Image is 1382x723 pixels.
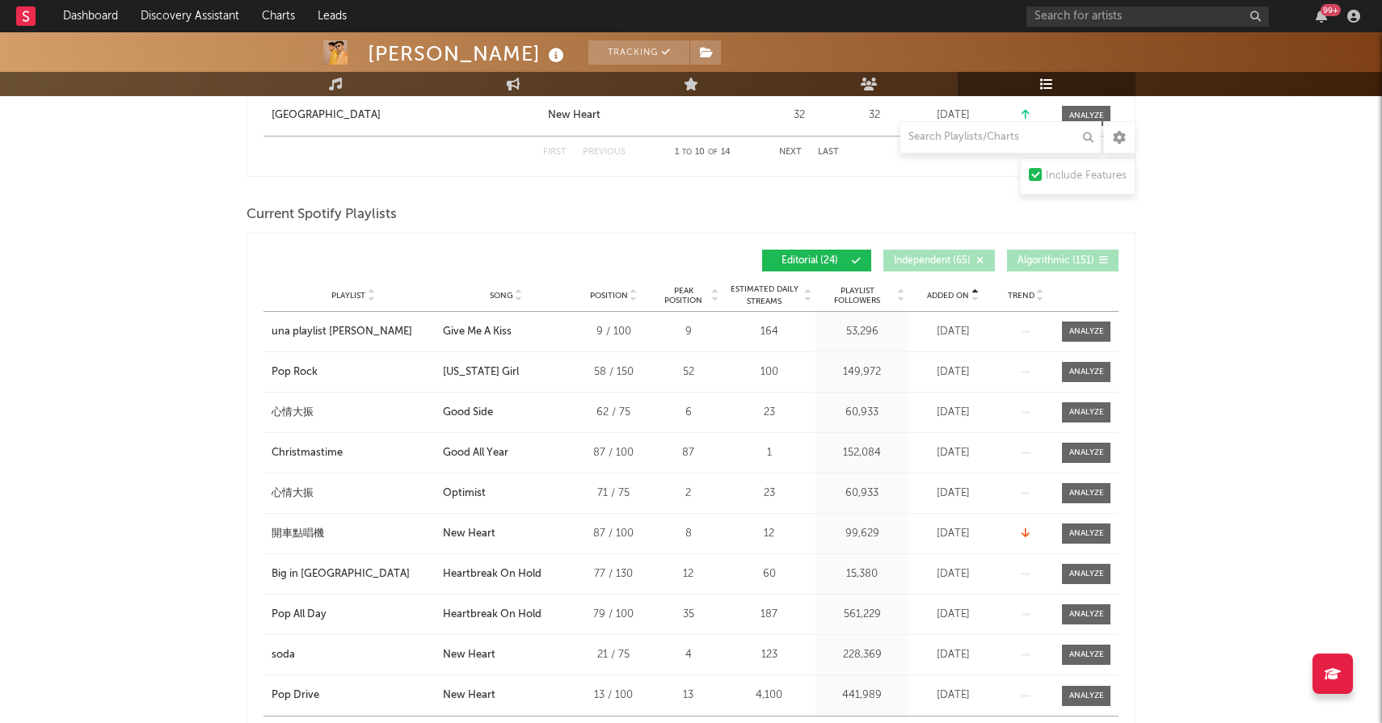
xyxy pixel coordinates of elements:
[779,148,802,157] button: Next
[1026,6,1269,27] input: Search for artists
[727,607,811,623] div: 187
[443,445,508,461] div: Good All Year
[443,607,541,623] div: Heartbreak On Hold
[658,445,718,461] div: 87
[272,486,435,502] a: 心情大振
[1018,256,1094,266] span: Algorithmic ( 151 )
[272,107,381,124] div: [GEOGRAPHIC_DATA]
[658,566,718,582] div: 12
[272,324,435,340] a: una playlist [PERSON_NAME]
[272,405,435,421] a: 心情大振
[272,607,435,623] a: Pop All Day
[912,687,993,704] div: [DATE]
[912,566,993,582] div: [DATE]
[763,107,836,124] div: 32
[727,364,811,380] div: 100
[658,143,747,162] div: 1 10 14
[912,607,993,623] div: [DATE]
[583,148,626,157] button: Previous
[577,445,650,461] div: 87 / 100
[820,566,904,582] div: 15,380
[727,324,811,340] div: 164
[820,647,904,663] div: 228,369
[820,687,904,704] div: 441,989
[912,324,993,340] div: [DATE]
[272,687,435,704] a: Pop Drive
[272,364,318,380] div: Pop Rock
[577,405,650,421] div: 62 / 75
[818,148,839,157] button: Last
[588,40,689,65] button: Tracking
[1007,250,1119,271] button: Algorithmic(151)
[272,607,327,623] div: Pop All Day
[658,526,718,542] div: 8
[272,647,435,663] a: soda
[577,647,650,663] div: 21 / 75
[490,291,513,301] span: Song
[927,291,969,301] span: Added On
[658,405,718,421] div: 6
[577,526,650,542] div: 87 / 100
[820,405,904,421] div: 60,933
[272,566,410,582] div: Big in [GEOGRAPHIC_DATA]
[727,687,811,704] div: 4,100
[548,107,755,124] a: New Heart
[443,526,495,542] div: New Heart
[658,286,709,305] span: Peak Position
[762,250,871,271] button: Editorial(24)
[727,526,811,542] div: 12
[658,486,718,502] div: 2
[912,647,993,663] div: [DATE]
[894,256,971,266] span: Independent ( 65 )
[912,445,993,461] div: [DATE]
[590,291,628,301] span: Position
[443,486,486,502] div: Optimist
[548,107,600,124] div: New Heart
[820,607,904,623] div: 561,229
[331,291,365,301] span: Playlist
[368,40,568,67] div: [PERSON_NAME]
[708,149,718,156] span: of
[443,324,512,340] div: Give Me A Kiss
[1046,166,1127,186] div: Include Features
[272,445,343,461] div: Christmastime
[682,149,692,156] span: to
[844,107,904,124] div: 32
[443,364,519,380] div: [US_STATE] Girl
[1321,4,1341,16] div: 99 +
[820,445,904,461] div: 152,084
[443,566,541,582] div: Heartbreak On Hold
[272,107,540,124] a: [GEOGRAPHIC_DATA]
[577,324,650,340] div: 9 / 100
[272,324,412,340] div: una playlist [PERSON_NAME]
[820,324,904,340] div: 53,296
[577,566,650,582] div: 77 / 130
[658,364,718,380] div: 52
[658,607,718,623] div: 35
[773,256,847,266] span: Editorial ( 24 )
[912,405,993,421] div: [DATE]
[900,121,1102,153] input: Search Playlists/Charts
[1316,10,1327,23] button: 99+
[727,566,811,582] div: 60
[727,284,802,308] span: Estimated Daily Streams
[577,364,650,380] div: 58 / 150
[272,566,435,582] a: Big in [GEOGRAPHIC_DATA]
[820,526,904,542] div: 99,629
[577,607,650,623] div: 79 / 100
[272,647,295,663] div: soda
[272,445,435,461] a: Christmastime
[912,526,993,542] div: [DATE]
[1008,291,1034,301] span: Trend
[272,405,314,421] div: 心情大振
[272,364,435,380] a: Pop Rock
[912,107,993,124] div: [DATE]
[246,205,397,225] span: Current Spotify Playlists
[727,647,811,663] div: 123
[912,364,993,380] div: [DATE]
[727,486,811,502] div: 23
[443,647,495,663] div: New Heart
[658,324,718,340] div: 9
[820,286,895,305] span: Playlist Followers
[543,148,567,157] button: First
